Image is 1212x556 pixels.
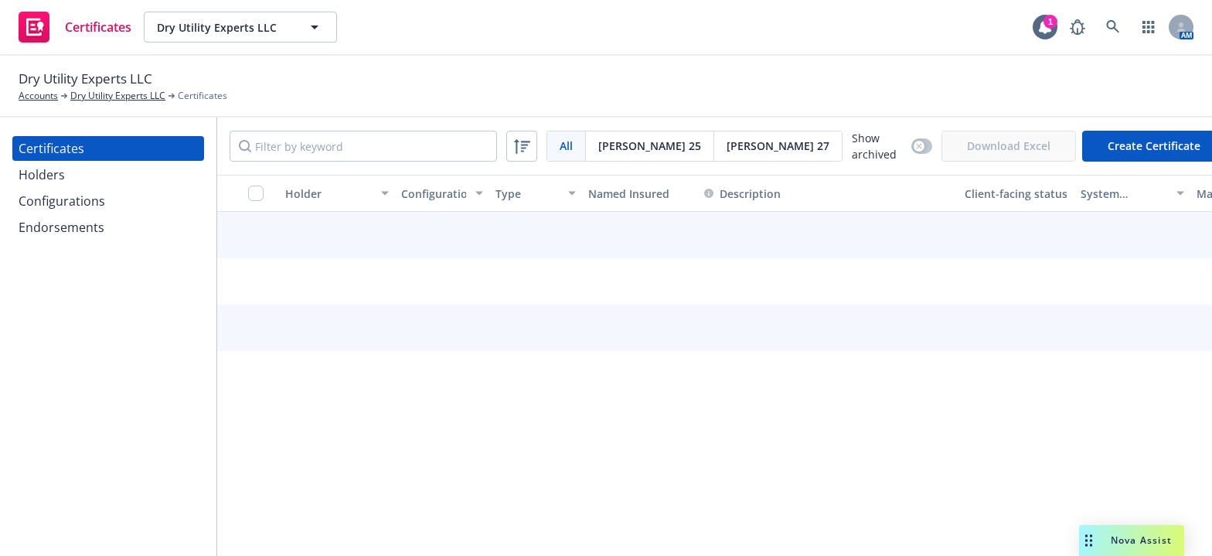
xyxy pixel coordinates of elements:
div: Endorsements [19,215,104,240]
div: Type [495,186,559,202]
span: Certificates [65,21,131,33]
div: 1 [1043,15,1057,29]
span: Certificates [178,89,227,103]
a: Configurations [12,189,204,213]
a: Holders [12,162,204,187]
button: Dry Utility Experts LLC [144,12,337,43]
a: Switch app [1133,12,1164,43]
input: Select all [248,186,264,201]
button: System certificate last generated [1074,175,1190,212]
div: Client-facing status [965,186,1068,202]
a: Endorsements [12,215,204,240]
a: Report a Bug [1062,12,1093,43]
a: Dry Utility Experts LLC [70,89,165,103]
button: Holder [279,175,395,212]
div: Drag to move [1079,525,1098,556]
span: Show archived [852,130,905,162]
span: [PERSON_NAME] 27 [727,138,829,154]
button: Named Insured [582,175,698,212]
button: Configuration [395,175,489,212]
div: Named Insured [588,186,692,202]
div: Holder [285,186,372,202]
span: [PERSON_NAME] 25 [598,138,701,154]
div: Configurations [19,189,105,213]
a: Accounts [19,89,58,103]
span: Dry Utility Experts LLC [19,69,152,89]
div: Configuration [401,186,466,202]
div: Certificates [19,136,84,161]
div: System certificate last generated [1081,186,1167,202]
a: Search [1098,12,1129,43]
button: Client-facing status [958,175,1074,212]
span: Dry Utility Experts LLC [157,19,291,36]
button: Nova Assist [1079,525,1184,556]
span: Download Excel [941,131,1076,162]
a: Certificates [12,136,204,161]
span: All [560,138,573,154]
input: Filter by keyword [230,131,497,162]
span: Nova Assist [1111,534,1172,547]
button: Type [489,175,582,212]
button: Description [704,186,781,202]
div: Holders [19,162,65,187]
a: Certificates [12,5,138,49]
